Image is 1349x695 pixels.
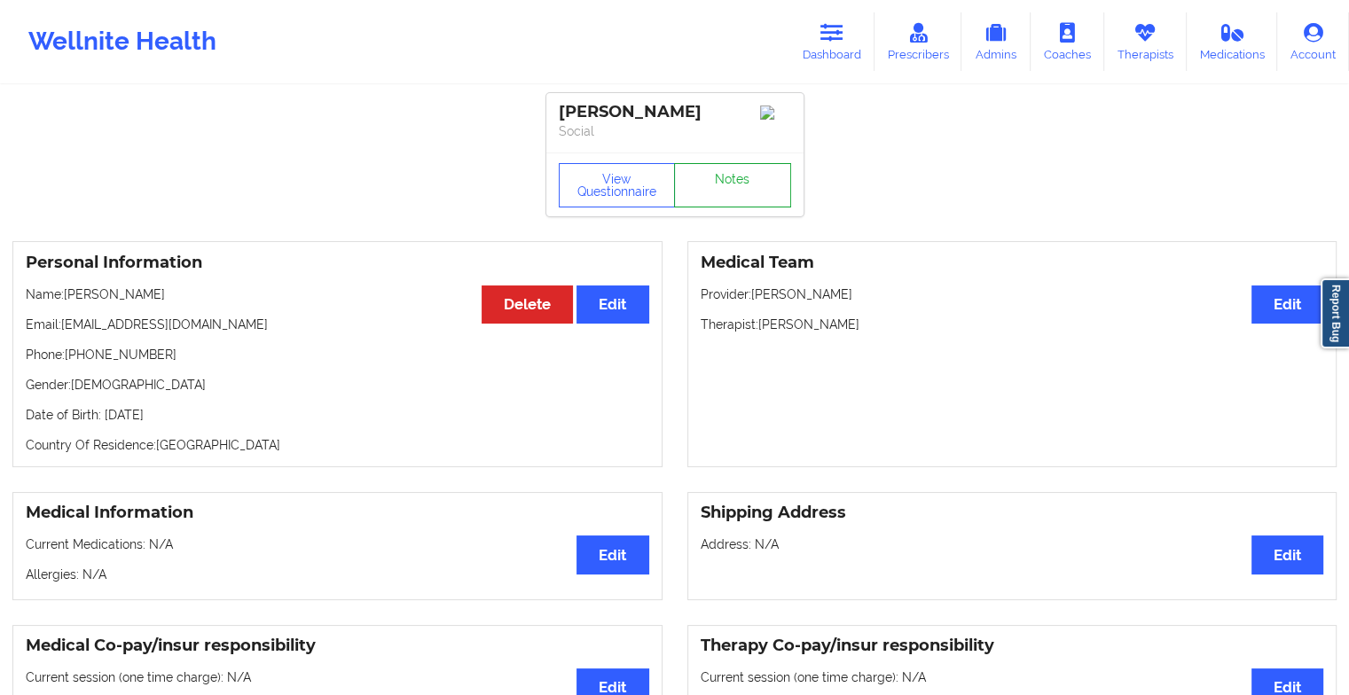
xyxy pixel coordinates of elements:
p: Email: [EMAIL_ADDRESS][DOMAIN_NAME] [26,316,649,333]
button: Edit [576,535,648,574]
a: Therapists [1104,12,1187,71]
p: Social [559,122,791,140]
p: Current session (one time charge): N/A [26,668,649,686]
button: View Questionnaire [559,163,676,207]
a: Admins [961,12,1031,71]
p: Gender: [DEMOGRAPHIC_DATA] [26,376,649,394]
button: Edit [1251,535,1323,574]
p: Name: [PERSON_NAME] [26,285,649,303]
h3: Therapy Co-pay/insur responsibility [701,636,1324,656]
h3: Personal Information [26,253,649,273]
a: Dashboard [789,12,874,71]
a: Prescribers [874,12,962,71]
img: Image%2Fplaceholer-image.png [760,105,791,120]
h3: Shipping Address [701,503,1324,523]
button: Edit [576,285,648,324]
p: Current Medications: N/A [26,535,649,553]
a: Notes [674,163,791,207]
h3: Medical Team [701,253,1324,273]
a: Coaches [1031,12,1104,71]
p: Therapist: [PERSON_NAME] [701,316,1324,333]
p: Date of Birth: [DATE] [26,406,649,424]
a: Account [1277,12,1349,71]
p: Country Of Residence: [GEOGRAPHIC_DATA] [26,436,649,454]
button: Edit [1251,285,1323,324]
p: Phone: [PHONE_NUMBER] [26,346,649,363]
h3: Medical Information [26,503,649,523]
h3: Medical Co-pay/insur responsibility [26,636,649,656]
p: Allergies: N/A [26,566,649,583]
a: Medications [1187,12,1278,71]
a: Report Bug [1321,278,1349,348]
p: Provider: [PERSON_NAME] [701,285,1324,303]
button: Delete [482,285,573,324]
div: [PERSON_NAME] [559,102,791,122]
p: Address: N/A [701,535,1324,553]
p: Current session (one time charge): N/A [701,668,1324,686]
